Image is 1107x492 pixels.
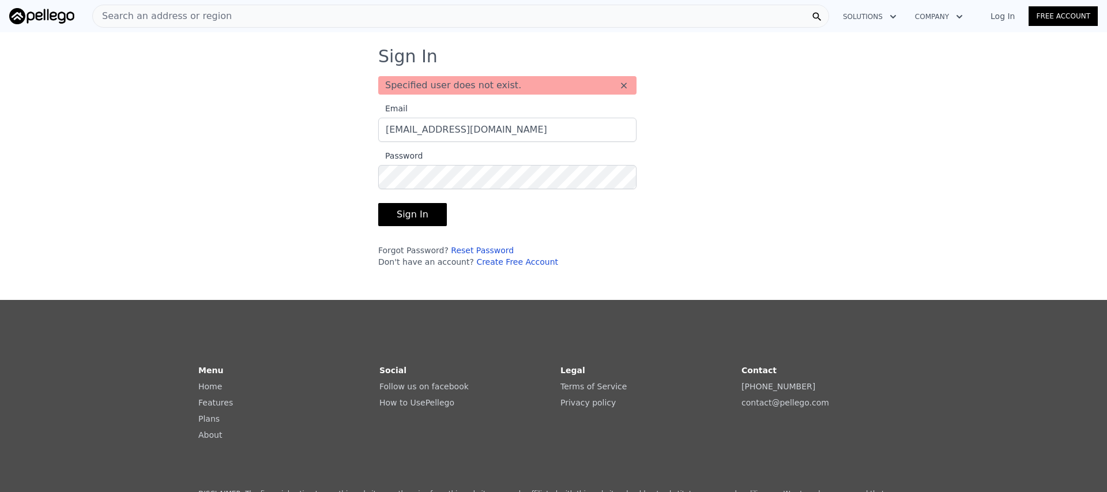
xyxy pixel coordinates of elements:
[560,366,585,375] strong: Legal
[93,9,232,23] span: Search an address or region
[379,382,469,391] a: Follow us on facebook
[378,203,447,226] button: Sign In
[379,398,454,407] a: How to UsePellego
[198,414,220,423] a: Plans
[1029,6,1098,26] a: Free Account
[560,398,616,407] a: Privacy policy
[378,104,408,113] span: Email
[378,151,423,160] span: Password
[618,80,630,91] button: ×
[378,46,729,67] h3: Sign In
[378,76,637,95] div: Specified user does not exist.
[741,366,777,375] strong: Contact
[198,382,222,391] a: Home
[741,398,829,407] a: contact@pellego.com
[198,398,233,407] a: Features
[198,366,223,375] strong: Menu
[378,245,637,268] div: Forgot Password? Don't have an account?
[476,257,558,266] a: Create Free Account
[906,6,972,27] button: Company
[378,165,637,189] input: Password
[560,382,627,391] a: Terms of Service
[378,118,637,142] input: Email
[834,6,906,27] button: Solutions
[451,246,514,255] a: Reset Password
[741,382,815,391] a: [PHONE_NUMBER]
[9,8,74,24] img: Pellego
[977,10,1029,22] a: Log In
[379,366,406,375] strong: Social
[198,430,222,440] a: About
